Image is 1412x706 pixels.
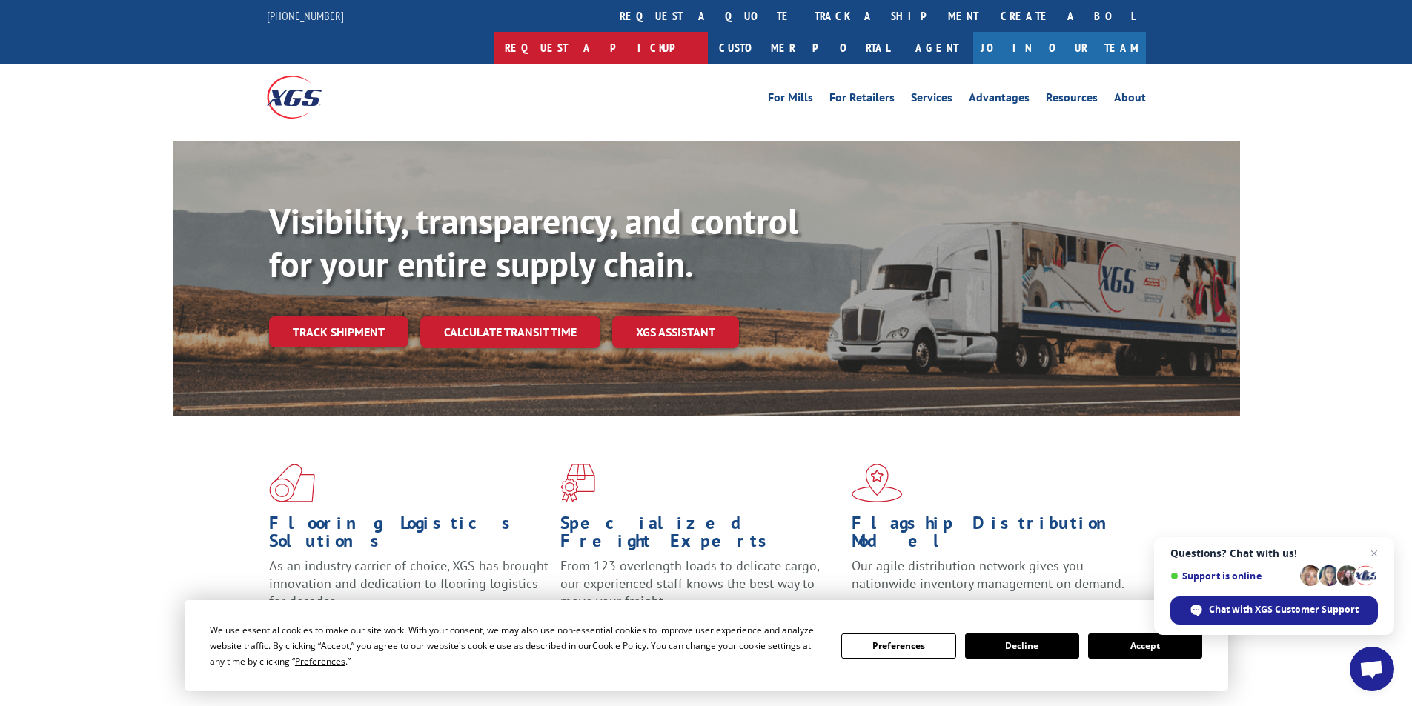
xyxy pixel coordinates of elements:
div: Open chat [1350,647,1394,691]
b: Visibility, transparency, and control for your entire supply chain. [269,198,798,287]
span: Support is online [1170,570,1295,582]
span: Chat with XGS Customer Support [1209,603,1359,616]
span: Preferences [295,655,345,667]
img: xgs-icon-total-supply-chain-intelligence-red [269,464,315,502]
a: Join Our Team [973,32,1146,64]
div: We use essential cookies to make our site work. With your consent, we may also use non-essential ... [210,622,823,669]
a: Calculate transit time [420,316,600,348]
a: About [1114,92,1146,108]
span: Cookie Policy [592,639,646,652]
div: Chat with XGS Customer Support [1170,596,1378,625]
a: For Retailers [829,92,895,108]
span: Close chat [1365,545,1383,562]
h1: Flagship Distribution Model [852,514,1132,557]
h1: Specialized Freight Experts [560,514,841,557]
img: xgs-icon-focused-on-flooring-red [560,464,595,502]
a: Track shipment [269,316,408,347]
a: XGS ASSISTANT [612,316,739,348]
span: Questions? Chat with us! [1170,547,1378,559]
a: Services [911,92,952,108]
div: Cookie Consent Prompt [185,600,1228,691]
h1: Flooring Logistics Solutions [269,514,549,557]
img: xgs-icon-flagship-distribution-model-red [852,464,903,502]
button: Accept [1088,633,1202,659]
a: Agent [901,32,973,64]
a: [PHONE_NUMBER] [267,8,344,23]
a: Resources [1046,92,1098,108]
a: Customer Portal [708,32,901,64]
span: As an industry carrier of choice, XGS has brought innovation and dedication to flooring logistics... [269,557,548,610]
a: Request a pickup [494,32,708,64]
span: Our agile distribution network gives you nationwide inventory management on demand. [852,557,1124,592]
a: For Mills [768,92,813,108]
button: Decline [965,633,1079,659]
a: Advantages [969,92,1030,108]
p: From 123 overlength loads to delicate cargo, our experienced staff knows the best way to move you... [560,557,841,623]
button: Preferences [841,633,955,659]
